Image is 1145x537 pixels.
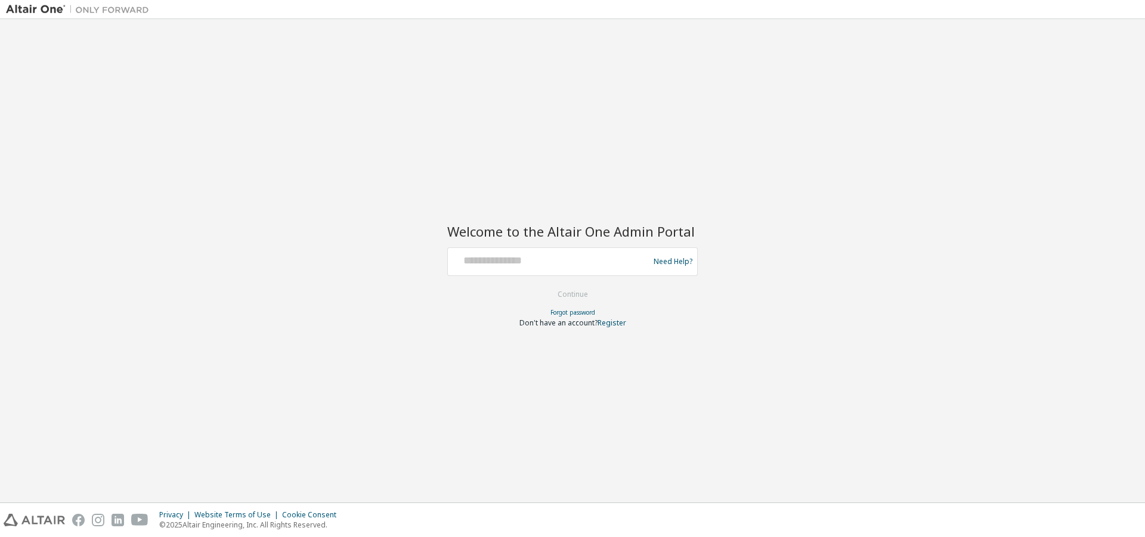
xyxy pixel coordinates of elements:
[72,514,85,526] img: facebook.svg
[6,4,155,15] img: Altair One
[159,520,343,530] p: © 2025 Altair Engineering, Inc. All Rights Reserved.
[131,514,148,526] img: youtube.svg
[194,510,282,520] div: Website Terms of Use
[112,514,124,526] img: linkedin.svg
[598,318,626,328] a: Register
[4,514,65,526] img: altair_logo.svg
[92,514,104,526] img: instagram.svg
[282,510,343,520] div: Cookie Consent
[654,261,692,262] a: Need Help?
[519,318,598,328] span: Don't have an account?
[159,510,194,520] div: Privacy
[447,223,698,240] h2: Welcome to the Altair One Admin Portal
[550,308,595,316] a: Forgot password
